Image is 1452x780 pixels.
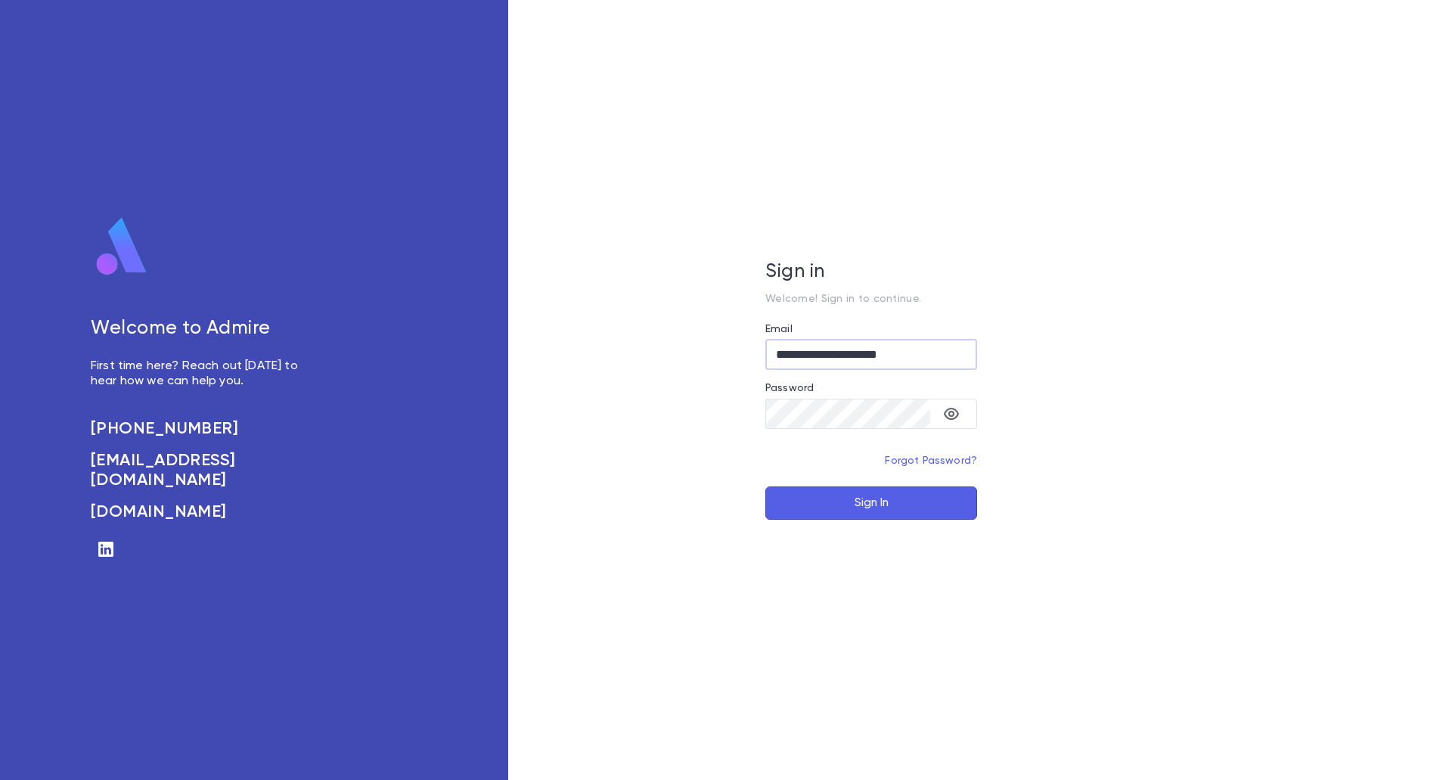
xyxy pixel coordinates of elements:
h5: Sign in [765,261,977,284]
button: toggle password visibility [936,399,966,429]
p: Welcome! Sign in to continue. [765,293,977,305]
button: Sign In [765,486,977,520]
a: [PHONE_NUMBER] [91,419,315,439]
label: Password [765,382,814,394]
a: Forgot Password? [885,455,977,466]
h5: Welcome to Admire [91,318,315,340]
img: logo [91,216,153,277]
label: Email [765,323,793,335]
a: [DOMAIN_NAME] [91,502,315,522]
a: [EMAIL_ADDRESS][DOMAIN_NAME] [91,451,315,490]
p: First time here? Reach out [DATE] to hear how we can help you. [91,359,315,389]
